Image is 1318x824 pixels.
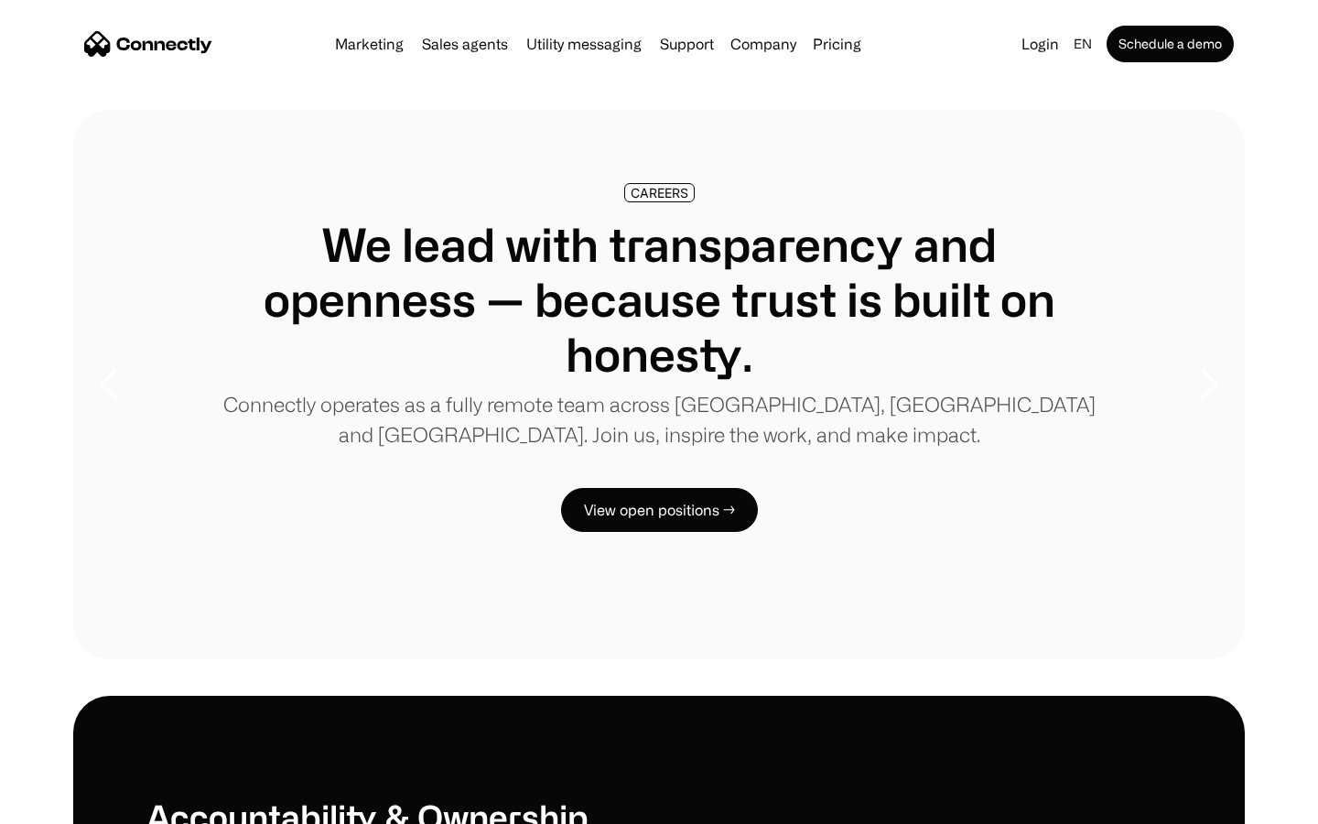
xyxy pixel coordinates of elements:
aside: Language selected: English [18,790,110,818]
a: View open positions → [561,488,758,532]
a: Pricing [805,37,869,51]
h1: We lead with transparency and openness — because trust is built on honesty. [220,217,1098,382]
div: en [1074,31,1092,57]
a: Marketing [328,37,411,51]
a: Utility messaging [519,37,649,51]
a: Support [653,37,721,51]
a: Login [1014,31,1066,57]
ul: Language list [37,792,110,818]
div: CAREERS [631,186,688,200]
p: Connectly operates as a fully remote team across [GEOGRAPHIC_DATA], [GEOGRAPHIC_DATA] and [GEOGRA... [220,389,1098,450]
a: Sales agents [415,37,515,51]
a: Schedule a demo [1107,26,1234,62]
div: Company [730,31,796,57]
